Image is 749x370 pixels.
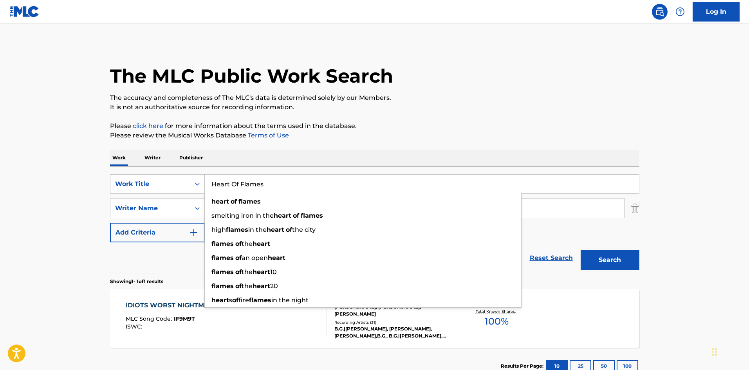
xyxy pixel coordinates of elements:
[126,315,174,322] span: MLC Song Code :
[110,150,128,166] p: Work
[110,64,393,88] h1: The MLC Public Work Search
[110,103,639,112] p: It is not an authoritative source for recording information.
[675,7,685,16] img: help
[126,301,222,310] div: IDIOTS WORST NIGHTMARE
[235,240,242,247] strong: of
[226,226,248,233] strong: flames
[301,212,323,219] strong: flames
[334,325,453,339] div: B.G.|[PERSON_NAME], [PERSON_NAME], [PERSON_NAME],B.G., B.G.|[PERSON_NAME], [PERSON_NAME] & B.G.
[253,268,270,276] strong: heart
[334,319,453,325] div: Recording Artists ( 31 )
[293,212,299,219] strong: of
[115,179,186,189] div: Work Title
[242,282,253,290] span: the
[334,303,453,318] div: [PERSON_NAME], [PERSON_NAME], [PERSON_NAME]
[126,323,144,330] span: ISWC :
[235,282,242,290] strong: of
[211,212,274,219] span: smelting iron in the
[242,254,268,262] span: an open
[115,204,186,213] div: Writer Name
[211,240,234,247] strong: flames
[238,296,249,304] span: fire
[229,296,232,304] span: s
[110,278,163,285] p: Showing 1 - 1 of 1 results
[270,282,278,290] span: 20
[211,296,229,304] strong: heart
[268,254,285,262] strong: heart
[211,268,234,276] strong: flames
[211,198,229,205] strong: heart
[246,132,289,139] a: Terms of Use
[526,249,577,267] a: Reset Search
[211,282,234,290] strong: flames
[242,240,253,247] span: the
[211,254,234,262] strong: flames
[235,268,242,276] strong: of
[211,226,226,233] span: high
[110,131,639,140] p: Please review the Musical Works Database
[133,122,163,130] a: click here
[485,314,509,328] span: 100 %
[110,121,639,131] p: Please for more information about the terms used in the database.
[710,332,749,370] iframe: Chat Widget
[476,309,518,314] p: Total Known Shares:
[174,315,195,322] span: IF9M9T
[177,150,205,166] p: Publisher
[9,6,40,17] img: MLC Logo
[248,226,267,233] span: in the
[274,212,291,219] strong: heart
[631,199,639,218] img: Delete Criterion
[672,4,688,20] div: Help
[235,254,242,262] strong: of
[271,296,309,304] span: in the night
[231,198,237,205] strong: of
[655,7,664,16] img: search
[581,250,639,270] button: Search
[142,150,163,166] p: Writer
[110,93,639,103] p: The accuracy and completeness of The MLC's data is determined solely by our Members.
[712,340,717,364] div: Drag
[292,226,316,233] span: the city
[253,240,270,247] strong: heart
[286,226,292,233] strong: of
[693,2,740,22] a: Log In
[270,268,277,276] span: 10
[242,268,253,276] span: the
[189,228,199,237] img: 9d2ae6d4665cec9f34b9.svg
[110,289,639,348] a: IDIOTS WORST NIGHTMAREMLC Song Code:IF9M9TISWC:Writers (4)[PERSON_NAME], [PERSON_NAME], [PERSON_N...
[238,198,261,205] strong: flames
[501,363,545,370] p: Results Per Page:
[267,226,284,233] strong: heart
[110,174,639,274] form: Search Form
[232,296,238,304] strong: of
[652,4,668,20] a: Public Search
[249,296,271,304] strong: flames
[253,282,270,290] strong: heart
[110,223,205,242] button: Add Criteria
